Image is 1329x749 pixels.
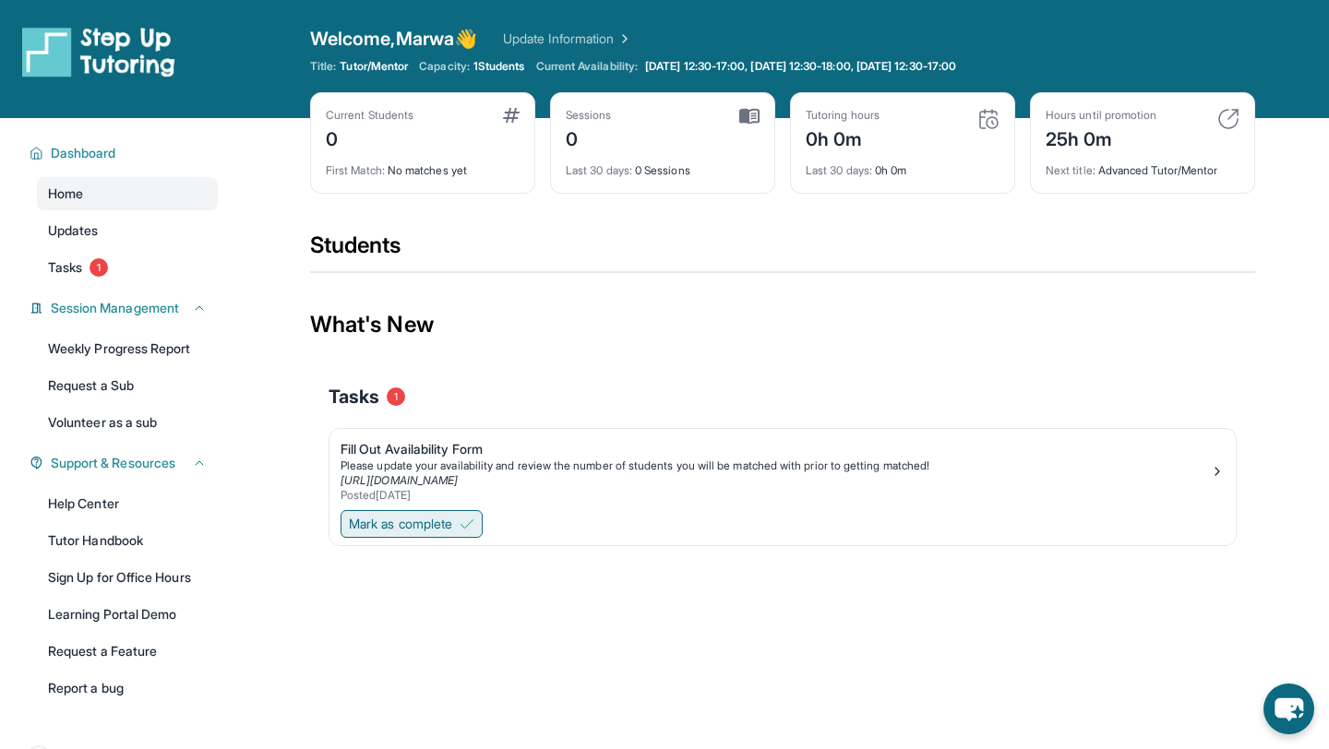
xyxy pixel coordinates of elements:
a: Tutor Handbook [37,524,218,557]
span: Last 30 days : [566,163,632,177]
span: Dashboard [51,144,116,162]
a: Weekly Progress Report [37,332,218,365]
span: Tasks [48,258,82,277]
a: [URL][DOMAIN_NAME] [341,473,458,487]
div: Sessions [566,108,612,123]
div: What's New [310,284,1255,365]
span: Support & Resources [51,454,175,472]
img: card [977,108,1000,130]
div: No matches yet [326,152,520,178]
div: 0h 0m [806,123,880,152]
img: card [1217,108,1239,130]
span: First Match : [326,163,385,177]
span: [DATE] 12:30-17:00, [DATE] 12:30-18:00, [DATE] 12:30-17:00 [645,59,956,74]
div: 0 [566,123,612,152]
img: Chevron Right [614,30,632,48]
button: chat-button [1263,684,1314,734]
span: 1 Students [473,59,525,74]
a: Fill Out Availability FormPlease update your availability and review the number of students you w... [329,429,1236,506]
a: Update Information [503,30,632,48]
span: Tutor/Mentor [340,59,408,74]
button: Support & Resources [43,454,207,472]
div: 0h 0m [806,152,1000,178]
span: Tasks [329,384,379,410]
div: Hours until promotion [1046,108,1156,123]
a: Updates [37,214,218,247]
a: Report a bug [37,672,218,705]
div: 25h 0m [1046,123,1156,152]
button: Dashboard [43,144,207,162]
span: Home [48,184,83,203]
a: [DATE] 12:30-17:00, [DATE] 12:30-18:00, [DATE] 12:30-17:00 [641,59,960,74]
span: Updates [48,221,99,240]
a: Sign Up for Office Hours [37,561,218,594]
button: Session Management [43,299,207,317]
span: Welcome, Marwa 👋 [310,26,477,52]
a: Home [37,177,218,210]
a: Tasks1 [37,251,218,284]
span: Title: [310,59,336,74]
img: Mark as complete [460,517,474,531]
div: Tutoring hours [806,108,880,123]
div: Posted [DATE] [341,488,1210,503]
a: Volunteer as a sub [37,406,218,439]
a: Request a Feature [37,635,218,668]
div: Please update your availability and review the number of students you will be matched with prior ... [341,458,1210,473]
div: 0 [326,123,413,152]
img: logo [22,26,175,77]
a: Learning Portal Demo [37,598,218,631]
span: 1 [90,258,108,277]
div: Advanced Tutor/Mentor [1046,152,1239,178]
span: Session Management [51,299,179,317]
img: card [503,108,520,123]
button: Mark as complete [341,510,483,538]
span: Last 30 days : [806,163,872,177]
div: Current Students [326,108,413,123]
div: Fill Out Availability Form [341,440,1210,458]
div: 0 Sessions [566,152,760,178]
span: Capacity: [419,59,470,74]
img: card [739,108,760,125]
span: Current Availability: [536,59,638,74]
span: Next title : [1046,163,1096,177]
span: 1 [387,387,405,406]
a: Request a Sub [37,369,218,402]
span: Mark as complete [349,515,452,533]
a: Help Center [37,487,218,520]
div: Students [310,231,1255,271]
